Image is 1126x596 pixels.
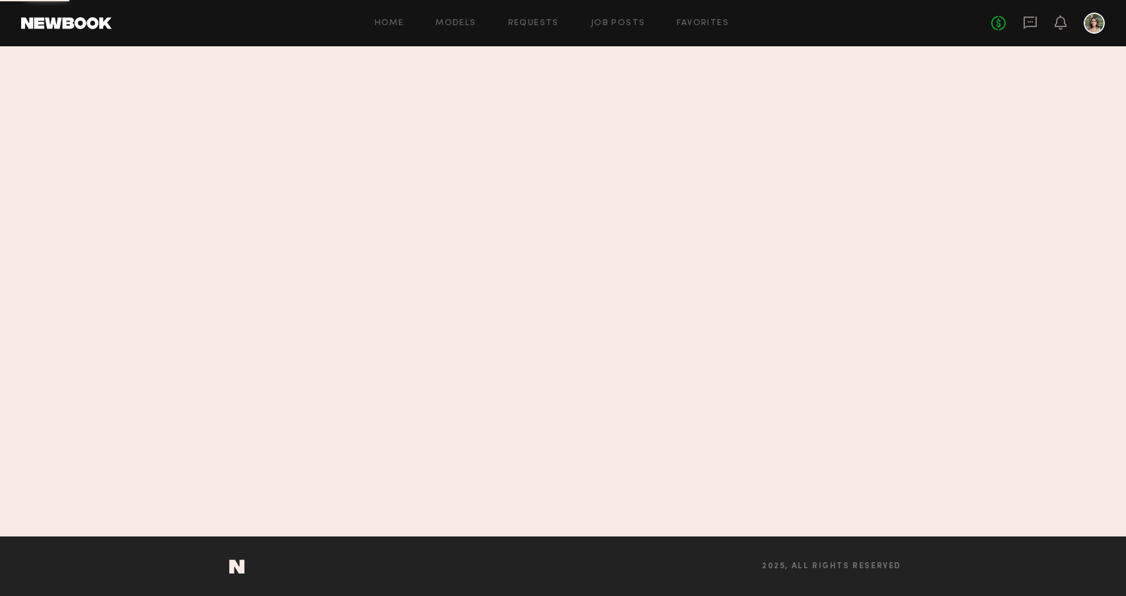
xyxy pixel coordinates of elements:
span: 2025, all rights reserved [762,562,901,571]
a: Favorites [677,19,729,28]
a: Requests [508,19,559,28]
a: Home [375,19,404,28]
a: Job Posts [591,19,646,28]
a: Models [435,19,476,28]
